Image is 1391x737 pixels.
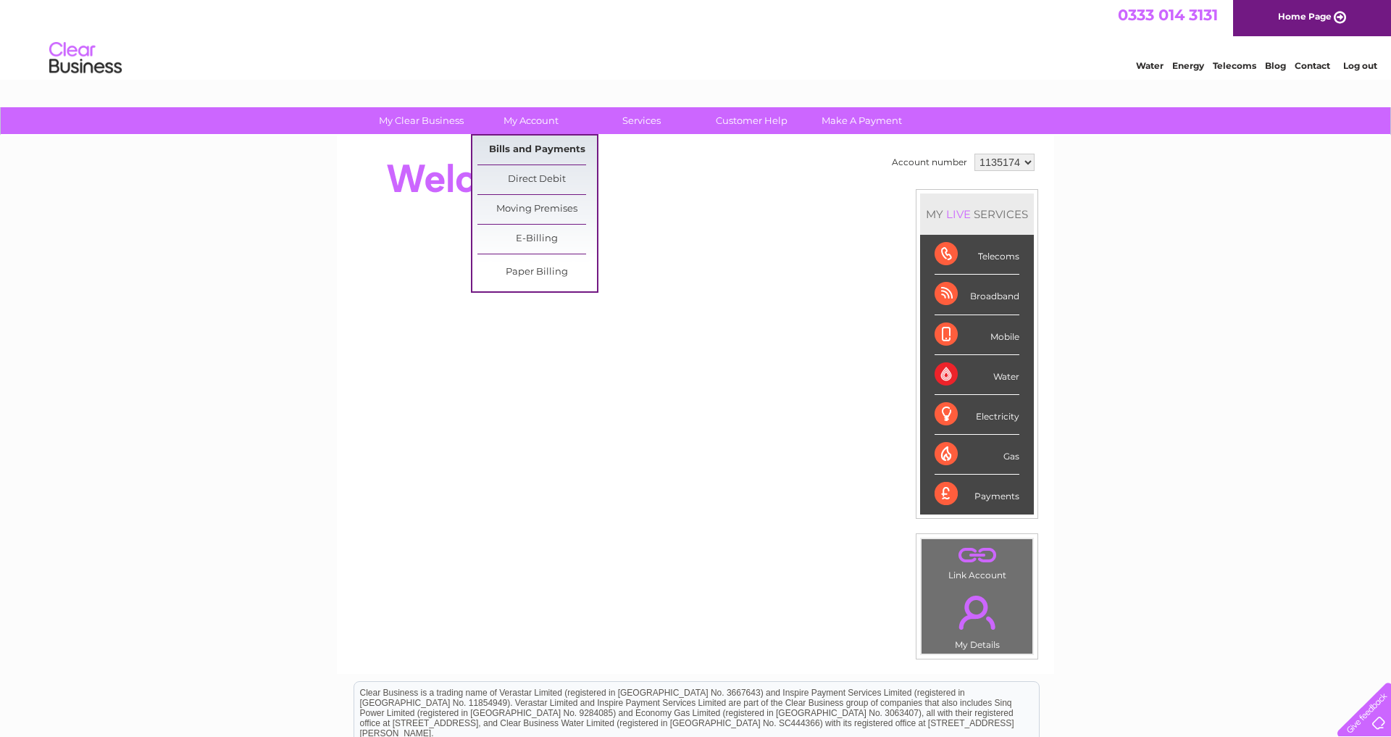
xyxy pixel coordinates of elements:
[49,38,122,82] img: logo.png
[1172,62,1204,72] a: Energy
[1343,62,1377,72] a: Log out
[802,107,922,134] a: Make A Payment
[692,107,811,134] a: Customer Help
[362,107,481,134] a: My Clear Business
[935,275,1019,315] div: Broadband
[935,315,1019,355] div: Mobile
[477,195,597,224] a: Moving Premises
[582,107,701,134] a: Services
[354,8,1039,70] div: Clear Business is a trading name of Verastar Limited (registered in [GEOGRAPHIC_DATA] No. 3667643...
[472,107,591,134] a: My Account
[921,538,1033,584] td: Link Account
[477,258,597,287] a: Paper Billing
[1265,62,1286,72] a: Blog
[935,435,1019,475] div: Gas
[935,395,1019,435] div: Electricity
[935,475,1019,514] div: Payments
[921,583,1033,654] td: My Details
[943,207,974,221] div: LIVE
[1136,62,1164,72] a: Water
[925,543,1029,568] a: .
[920,193,1034,235] div: MY SERVICES
[477,136,597,165] a: Bills and Payments
[477,225,597,254] a: E-Billing
[925,587,1029,638] a: .
[1118,7,1218,25] a: 0333 014 3131
[1295,62,1330,72] a: Contact
[477,165,597,194] a: Direct Debit
[935,355,1019,395] div: Water
[935,235,1019,275] div: Telecoms
[1213,62,1256,72] a: Telecoms
[888,150,971,175] td: Account number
